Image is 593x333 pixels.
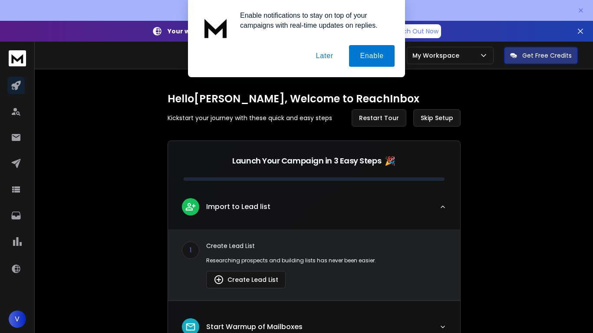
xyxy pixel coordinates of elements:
[168,92,461,106] h1: Hello [PERSON_NAME] , Welcome to ReachInbox
[305,45,344,67] button: Later
[214,274,224,285] img: lead
[185,321,196,333] img: lead
[206,202,270,212] p: Import to Lead list
[421,114,453,122] span: Skip Setup
[9,310,26,328] button: V
[206,242,446,250] p: Create Lead List
[168,229,460,300] div: leadImport to Lead list
[206,271,286,288] button: Create Lead List
[352,109,406,127] button: Restart Tour
[349,45,395,67] button: Enable
[168,114,332,122] p: Kickstart your journey with these quick and easy steps
[206,322,303,332] p: Start Warmup of Mailboxes
[413,109,461,127] button: Skip Setup
[168,191,460,229] button: leadImport to Lead list
[182,242,199,259] div: 1
[385,155,395,167] span: 🎉
[206,257,446,264] p: Researching prospects and building lists has never been easier.
[198,10,233,45] img: notification icon
[232,155,381,167] p: Launch Your Campaign in 3 Easy Steps
[185,201,196,212] img: lead
[233,10,395,30] div: Enable notifications to stay on top of your campaigns with real-time updates on replies.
